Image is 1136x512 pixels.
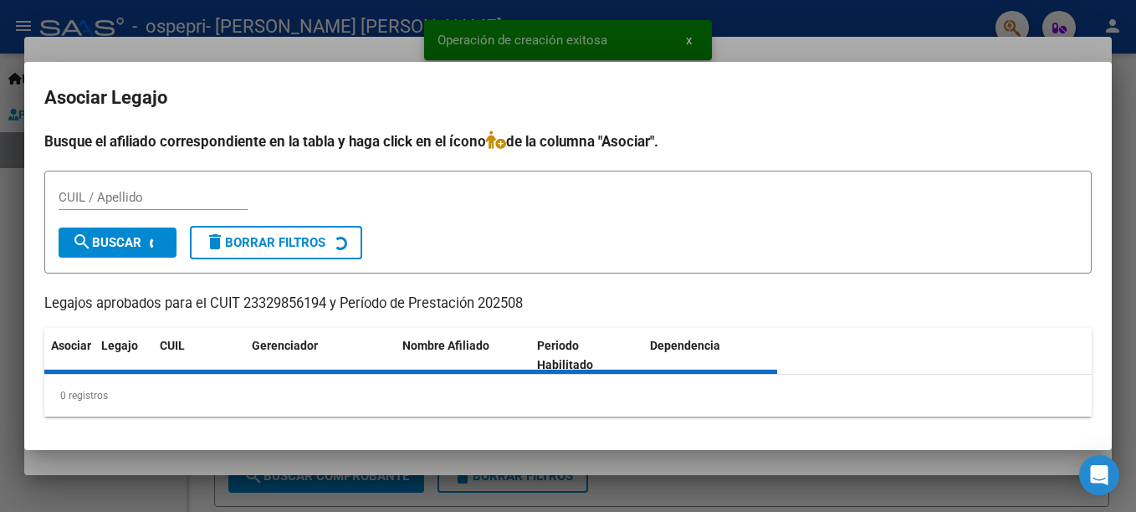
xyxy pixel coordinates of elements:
[44,328,95,383] datatable-header-cell: Asociar
[44,294,1092,315] p: Legajos aprobados para el CUIT 23329856194 y Período de Prestación 202508
[537,339,593,371] span: Periodo Habilitado
[44,375,1092,417] div: 0 registros
[402,339,489,352] span: Nombre Afiliado
[95,328,153,383] datatable-header-cell: Legajo
[205,232,225,252] mat-icon: delete
[44,131,1092,152] h4: Busque el afiliado correspondiente en la tabla y haga click en el ícono de la columna "Asociar".
[44,82,1092,114] h2: Asociar Legajo
[205,235,325,250] span: Borrar Filtros
[252,339,318,352] span: Gerenciador
[51,339,91,352] span: Asociar
[1079,455,1119,495] div: Open Intercom Messenger
[643,328,778,383] datatable-header-cell: Dependencia
[160,339,185,352] span: CUIL
[101,339,138,352] span: Legajo
[59,228,177,258] button: Buscar
[530,328,643,383] datatable-header-cell: Periodo Habilitado
[396,328,530,383] datatable-header-cell: Nombre Afiliado
[72,235,141,250] span: Buscar
[72,232,92,252] mat-icon: search
[153,328,245,383] datatable-header-cell: CUIL
[190,226,362,259] button: Borrar Filtros
[245,328,396,383] datatable-header-cell: Gerenciador
[650,339,720,352] span: Dependencia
